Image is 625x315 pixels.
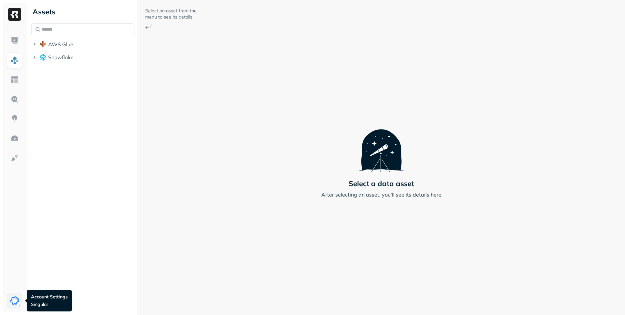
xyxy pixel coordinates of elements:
[8,8,21,21] img: Ryft
[145,8,197,20] p: Select an asset from the menu to see its details
[10,56,19,64] img: Assets
[48,54,74,61] span: Snowflake
[349,179,414,188] p: Select a data asset
[10,154,19,162] img: Integrations
[359,116,404,172] img: Telescope
[31,39,134,49] button: AWS Glue
[321,191,441,199] p: After selecting an asset, you’ll see its details here
[31,7,134,17] div: Assets
[10,115,19,123] img: Insights
[31,52,134,62] button: Snowflake
[10,36,19,45] img: Dashboard
[31,301,68,308] p: Singular
[48,41,73,48] span: AWS Glue
[31,294,68,300] p: Account Settings
[40,41,46,48] img: root
[10,134,19,143] img: Optimization
[145,24,152,29] img: Arrow
[40,54,46,60] img: root
[10,75,19,84] img: Asset Explorer
[10,296,19,305] img: Singular
[10,95,19,103] img: Query Explorer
